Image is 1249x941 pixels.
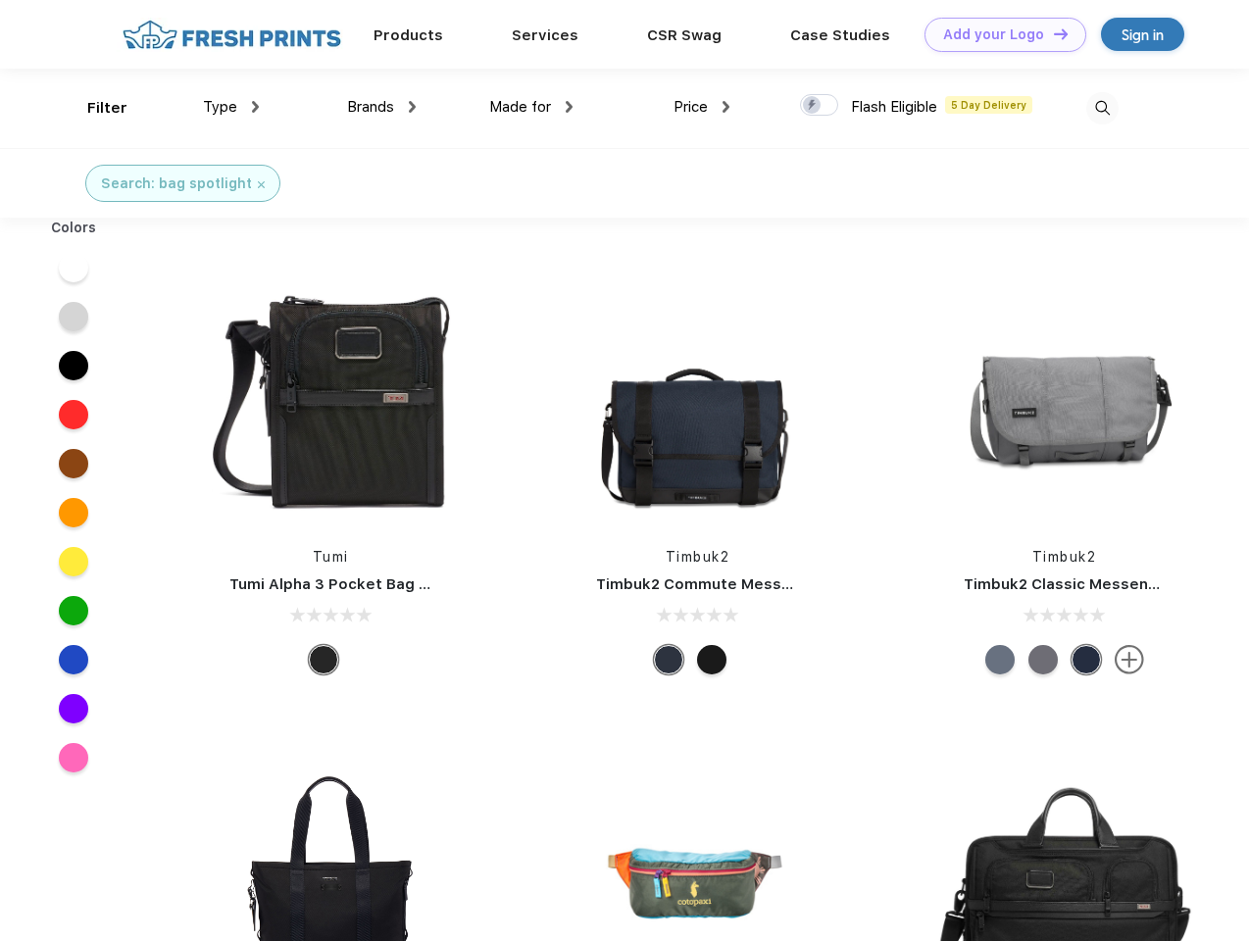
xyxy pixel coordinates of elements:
img: desktop_search.svg [1086,92,1119,124]
div: Colors [36,218,112,238]
div: Filter [87,97,127,120]
a: Tumi [313,549,349,565]
span: Flash Eligible [851,98,937,116]
a: Tumi Alpha 3 Pocket Bag Small [229,575,459,593]
img: dropdown.png [409,101,416,113]
a: Products [374,26,443,44]
span: Price [674,98,708,116]
img: DT [1054,28,1068,39]
div: Eco Nautical [1072,645,1101,674]
a: Sign in [1101,18,1184,51]
div: Eco Nautical [654,645,683,674]
img: func=resize&h=266 [200,267,461,527]
div: Eco Army Pop [1028,645,1058,674]
a: Timbuk2 [1032,549,1097,565]
img: dropdown.png [723,101,729,113]
div: Eco Lightbeam [985,645,1015,674]
div: Sign in [1122,24,1164,46]
span: Made for [489,98,551,116]
img: dropdown.png [252,101,259,113]
img: dropdown.png [566,101,573,113]
div: Eco Black [697,645,726,674]
img: fo%20logo%202.webp [117,18,347,52]
a: Timbuk2 Classic Messenger Bag [964,575,1207,593]
img: func=resize&h=266 [567,267,827,527]
span: Brands [347,98,394,116]
span: 5 Day Delivery [945,96,1032,114]
div: Add your Logo [943,26,1044,43]
div: Search: bag spotlight [101,173,252,194]
img: func=resize&h=266 [934,267,1195,527]
span: Type [203,98,237,116]
img: filter_cancel.svg [258,181,265,188]
img: more.svg [1115,645,1144,674]
a: Timbuk2 [666,549,730,565]
a: Timbuk2 Commute Messenger Bag [596,575,859,593]
div: Black [309,645,338,674]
